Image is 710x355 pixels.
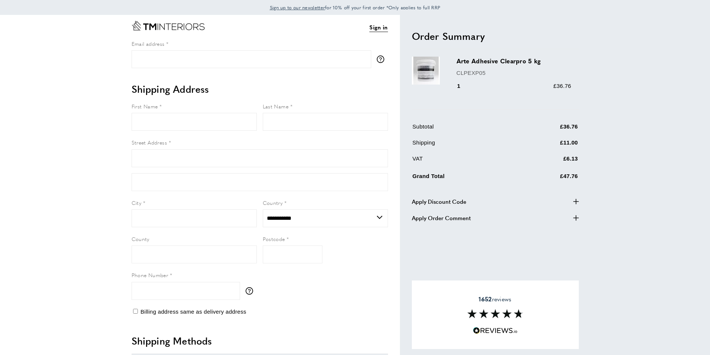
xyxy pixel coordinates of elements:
td: Grand Total [413,170,519,186]
span: First Name [132,102,158,110]
span: Billing address same as delivery address [141,308,246,315]
a: Sign up to our newsletter [270,4,325,11]
img: Reviews.io 5 stars [473,327,518,334]
td: £6.13 [519,154,578,169]
td: £47.76 [519,170,578,186]
td: £11.00 [519,138,578,153]
span: for 10% off your first order *Only applies to full RRP [270,4,441,11]
a: Go to Home page [132,21,205,31]
td: Subtotal [413,122,519,137]
span: Apply Order Comment [412,213,471,222]
td: Shipping [413,138,519,153]
div: 1 [457,82,471,91]
td: £36.76 [519,122,578,137]
h2: Shipping Address [132,82,388,96]
strong: 1652 [479,295,492,303]
img: Arte Adhesive Clearpro 5 kg [412,57,440,85]
h2: Shipping Methods [132,334,388,348]
span: County [132,235,149,243]
span: £36.76 [553,83,571,89]
a: Sign in [369,23,388,32]
img: Reviews section [467,309,523,318]
button: More information [377,56,388,63]
span: Last Name [263,102,289,110]
span: Street Address [132,139,167,146]
button: More information [246,287,257,295]
p: CLPEXP05 [457,69,571,77]
span: Country [263,199,283,206]
span: reviews [479,295,511,303]
span: Phone Number [132,271,168,279]
td: VAT [413,154,519,169]
span: Apply Discount Code [412,197,466,206]
input: Billing address same as delivery address [133,309,138,314]
h3: Arte Adhesive Clearpro 5 kg [457,57,571,65]
h2: Order Summary [412,29,579,43]
span: Email address [132,40,165,47]
span: Postcode [263,235,285,243]
span: City [132,199,142,206]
